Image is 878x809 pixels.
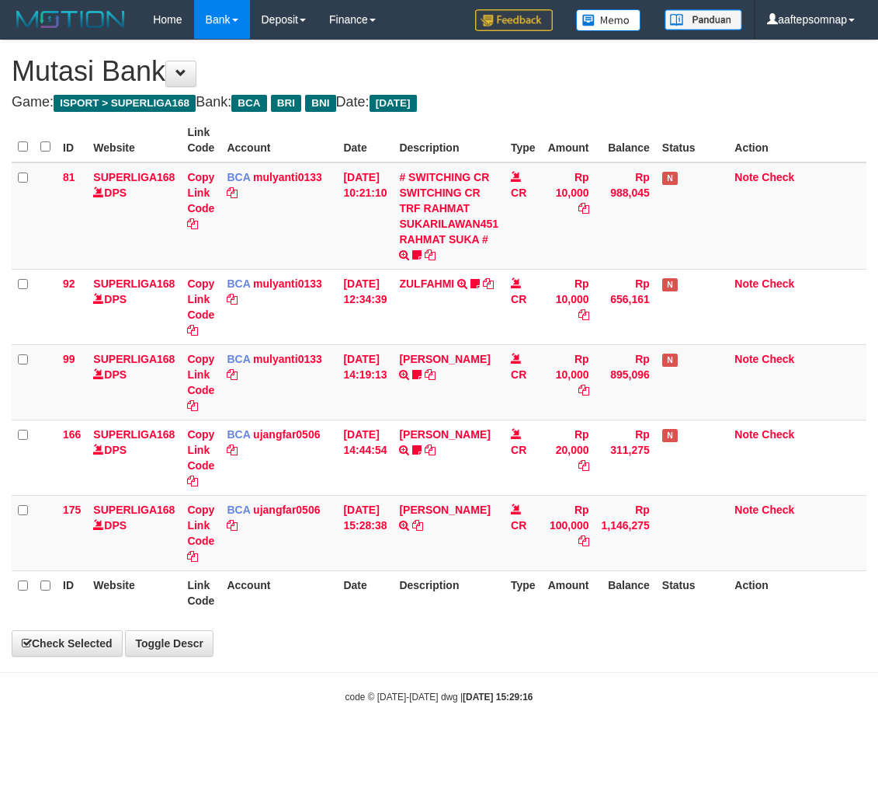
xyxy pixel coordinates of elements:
[511,187,526,199] span: CR
[63,504,81,516] span: 175
[93,428,175,441] a: SUPERLIGA168
[463,692,533,703] strong: [DATE] 15:29:16
[734,504,758,516] a: Note
[505,570,542,615] th: Type
[57,570,87,615] th: ID
[542,570,595,615] th: Amount
[220,570,337,615] th: Account
[762,277,794,290] a: Check
[762,171,794,183] a: Check
[227,171,250,183] span: BCA
[227,353,250,365] span: BCA
[12,56,866,87] h1: Mutasi Bank
[187,353,214,412] a: Copy Link Code
[12,630,123,657] a: Check Selected
[511,444,526,456] span: CR
[63,428,81,441] span: 166
[253,277,322,290] a: mulyanti0133
[87,269,181,344] td: DPS
[662,429,678,442] span: Has Note
[253,428,320,441] a: ujangfar0506
[511,368,526,381] span: CR
[87,495,181,570] td: DPS
[54,95,196,112] span: ISPORT > SUPERLIGA168
[337,118,393,162] th: Date
[337,269,393,344] td: [DATE] 12:34:39
[253,504,320,516] a: ujangfar0506
[345,692,533,703] small: code © [DATE]-[DATE] dwg |
[728,118,866,162] th: Action
[734,277,758,290] a: Note
[337,495,393,570] td: [DATE] 15:28:38
[87,118,181,162] th: Website
[125,630,213,657] a: Toggle Descr
[595,570,656,615] th: Balance
[475,9,553,31] img: Feedback.jpg
[93,277,175,290] a: SUPERLIGA168
[253,171,322,183] a: mulyanti0133
[399,504,490,516] a: [PERSON_NAME]
[595,344,656,420] td: Rp 895,096
[399,428,490,441] a: [PERSON_NAME]
[187,504,214,563] a: Copy Link Code
[370,95,417,112] span: [DATE]
[337,570,393,615] th: Date
[87,570,181,615] th: Website
[187,171,214,230] a: Copy Link Code
[93,171,175,183] a: SUPERLIGA168
[399,277,454,290] a: ZULFAHMI
[271,95,301,112] span: BRI
[734,428,758,441] a: Note
[227,504,250,516] span: BCA
[93,504,175,516] a: SUPERLIGA168
[542,269,595,344] td: Rp 10,000
[542,495,595,570] td: Rp 100,000
[399,353,490,365] a: [PERSON_NAME]
[399,171,498,246] a: # SWITCHING CR SWITCHING CR TRF RAHMAT SUKARILAWAN451 RAHMAT SUKA #
[542,420,595,495] td: Rp 20,000
[762,504,794,516] a: Check
[227,277,250,290] span: BCA
[231,95,266,112] span: BCA
[305,95,335,112] span: BNI
[665,9,742,30] img: panduan.png
[393,570,505,615] th: Description
[576,9,641,31] img: Button%20Memo.svg
[595,162,656,270] td: Rp 988,045
[253,353,322,365] a: mulyanti0133
[542,344,595,420] td: Rp 10,000
[227,428,250,441] span: BCA
[337,162,393,270] td: [DATE] 10:21:10
[762,353,794,365] a: Check
[87,344,181,420] td: DPS
[656,118,728,162] th: Status
[63,353,75,365] span: 99
[595,495,656,570] td: Rp 1,146,275
[87,162,181,270] td: DPS
[542,118,595,162] th: Amount
[728,570,866,615] th: Action
[595,420,656,495] td: Rp 311,275
[595,118,656,162] th: Balance
[181,118,220,162] th: Link Code
[762,428,794,441] a: Check
[505,118,542,162] th: Type
[187,428,214,487] a: Copy Link Code
[595,269,656,344] td: Rp 656,161
[656,570,728,615] th: Status
[337,344,393,420] td: [DATE] 14:19:13
[63,171,75,183] span: 81
[63,277,75,290] span: 92
[337,420,393,495] td: [DATE] 14:44:54
[662,278,678,291] span: Has Note
[734,171,758,183] a: Note
[57,118,87,162] th: ID
[220,118,337,162] th: Account
[93,353,175,365] a: SUPERLIGA168
[12,95,866,110] h4: Game: Bank: Date:
[393,118,505,162] th: Description
[662,172,678,185] span: Has Note
[12,8,130,31] img: MOTION_logo.png
[662,354,678,367] span: Has Note
[511,519,526,532] span: CR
